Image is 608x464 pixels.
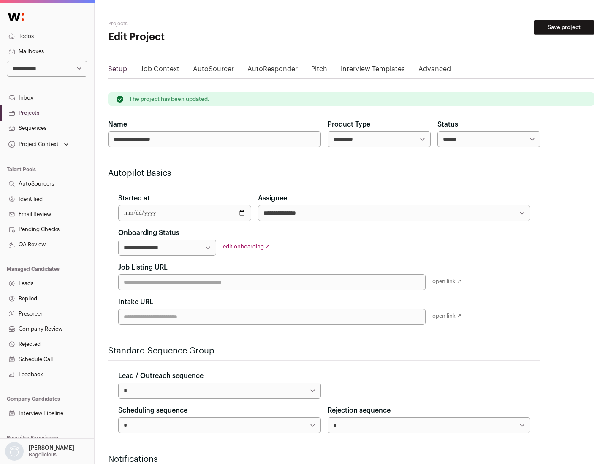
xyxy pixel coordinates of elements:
a: AutoResponder [247,64,298,78]
label: Assignee [258,193,287,203]
p: Bagelicious [29,451,57,458]
label: Onboarding Status [118,228,179,238]
a: AutoSourcer [193,64,234,78]
img: nopic.png [5,442,24,461]
h2: Standard Sequence Group [108,345,540,357]
p: The project has been updated. [129,96,209,103]
label: Lead / Outreach sequence [118,371,204,381]
div: Project Context [7,141,59,148]
img: Wellfound [3,8,29,25]
h2: Projects [108,20,270,27]
button: Save project [534,20,594,35]
label: Intake URL [118,297,153,307]
a: Interview Templates [341,64,405,78]
a: Setup [108,64,127,78]
button: Open dropdown [7,138,71,150]
p: [PERSON_NAME] [29,445,74,451]
label: Product Type [328,119,370,129]
a: Pitch [311,64,327,78]
label: Job Listing URL [118,262,168,272]
a: edit onboarding ↗ [223,244,270,249]
label: Status [437,119,458,129]
a: Advanced [418,64,451,78]
h1: Edit Project [108,30,270,44]
button: Open dropdown [3,442,76,461]
label: Name [108,119,127,129]
a: Job Context [141,64,179,78]
label: Started at [118,193,150,203]
label: Rejection sequence [328,405,391,415]
h2: Autopilot Basics [108,167,540,179]
label: Scheduling sequence [118,405,187,415]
